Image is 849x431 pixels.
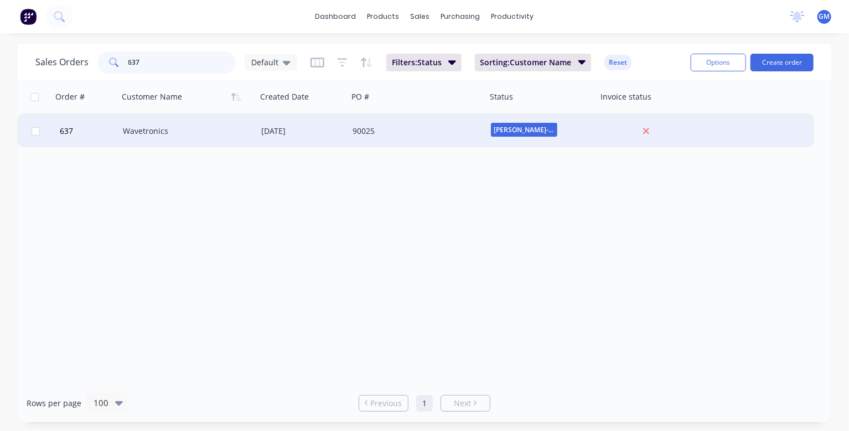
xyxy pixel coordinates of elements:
span: Sorting: Customer Name [480,57,572,68]
div: Created Date [260,91,309,102]
span: [PERSON_NAME]-Power C5 [491,123,557,137]
button: Filters:Status [386,54,462,71]
button: Reset [604,55,631,70]
span: Next [454,398,471,409]
span: Default [251,56,278,68]
a: Page 1 is your current page [416,395,433,412]
span: Previous [371,398,402,409]
a: Previous page [359,398,408,409]
div: productivity [486,8,540,25]
a: Next page [441,398,490,409]
input: Search... [128,51,236,74]
div: Order # [55,91,85,102]
button: 637 [56,115,123,148]
span: Filters: Status [392,57,442,68]
div: purchasing [436,8,486,25]
h1: Sales Orders [35,57,89,67]
div: Status [490,91,513,102]
div: PO # [351,91,369,102]
div: products [362,8,405,25]
span: 637 [60,126,73,137]
div: 90025 [353,126,475,137]
span: GM [819,12,830,22]
a: dashboard [310,8,362,25]
div: [DATE] [261,126,344,137]
img: Factory [20,8,37,25]
div: Wavetronics [123,126,246,137]
button: Sorting:Customer Name [475,54,592,71]
div: Invoice status [600,91,651,102]
button: Create order [750,54,814,71]
div: Customer Name [122,91,182,102]
span: Rows per page [27,398,81,409]
button: Options [691,54,746,71]
ul: Pagination [354,395,495,412]
div: sales [405,8,436,25]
